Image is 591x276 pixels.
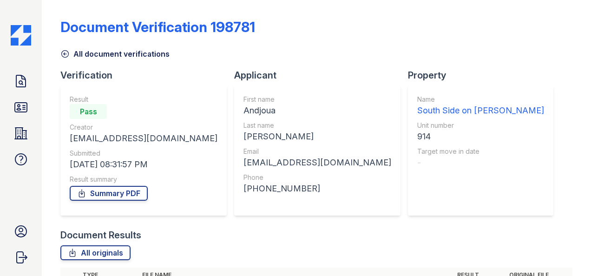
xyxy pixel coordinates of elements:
[60,19,255,35] div: Document Verification 198781
[60,229,141,242] div: Document Results
[243,95,391,104] div: First name
[243,156,391,169] div: [EMAIL_ADDRESS][DOMAIN_NAME]
[417,121,544,130] div: Unit number
[417,147,544,156] div: Target move in date
[408,69,561,82] div: Property
[60,245,131,260] a: All originals
[243,182,391,195] div: [PHONE_NUMBER]
[70,132,217,145] div: [EMAIL_ADDRESS][DOMAIN_NAME]
[417,104,544,117] div: South Side on [PERSON_NAME]
[417,95,544,104] div: Name
[70,104,107,119] div: Pass
[417,95,544,117] a: Name South Side on [PERSON_NAME]
[243,121,391,130] div: Last name
[417,156,544,169] div: -
[70,158,217,171] div: [DATE] 08:31:57 PM
[243,104,391,117] div: Andjoua
[417,130,544,143] div: 914
[70,95,217,104] div: Result
[60,48,170,59] a: All document verifications
[243,173,391,182] div: Phone
[11,25,31,46] img: CE_Icon_Blue-c292c112584629df590d857e76928e9f676e5b41ef8f769ba2f05ee15b207248.png
[70,175,217,184] div: Result summary
[70,123,217,132] div: Creator
[243,130,391,143] div: [PERSON_NAME]
[70,186,148,201] a: Summary PDF
[243,147,391,156] div: Email
[60,69,234,82] div: Verification
[70,149,217,158] div: Submitted
[234,69,408,82] div: Applicant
